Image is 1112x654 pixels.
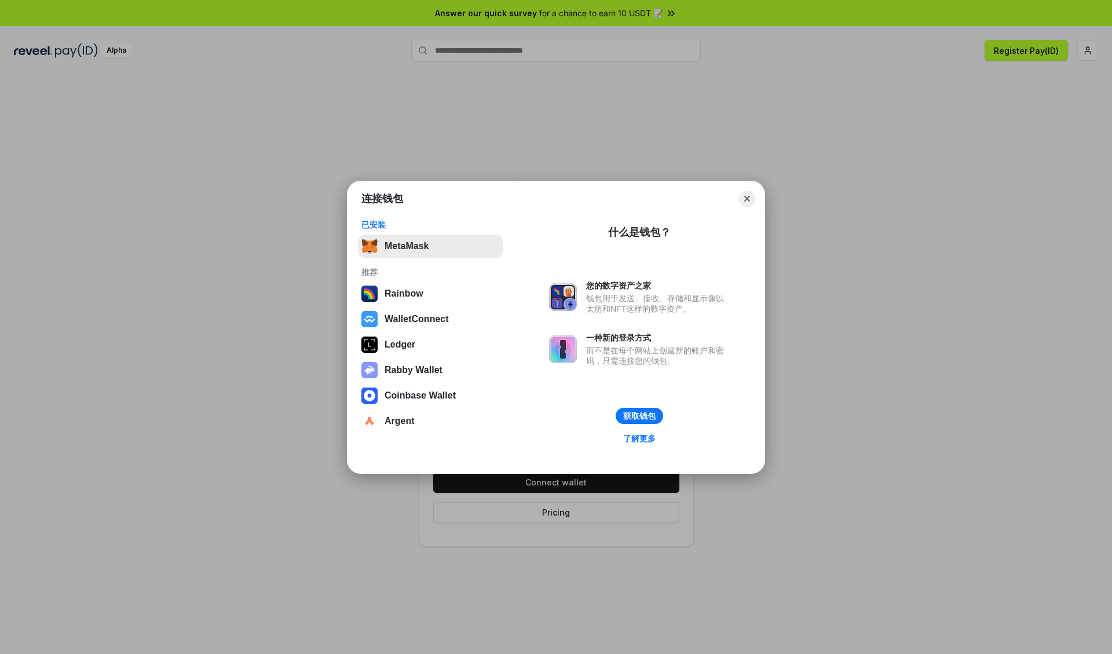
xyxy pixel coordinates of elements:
[361,362,378,378] img: svg+xml,%3Csvg%20xmlns%3D%22http%3A%2F%2Fwww.w3.org%2F2000%2Fsvg%22%20fill%3D%22none%22%20viewBox...
[358,384,503,407] button: Coinbase Wallet
[358,333,503,356] button: Ledger
[385,241,429,251] div: MetaMask
[361,238,378,254] img: svg+xml,%3Csvg%20fill%3D%22none%22%20height%3D%2233%22%20viewBox%3D%220%200%2035%2033%22%20width%...
[608,225,671,239] div: 什么是钱包？
[385,416,415,426] div: Argent
[623,411,656,421] div: 获取钱包
[586,293,730,314] div: 钱包用于发送、接收、存储和显示像以太坊和NFT这样的数字资产。
[361,192,403,206] h1: 连接钱包
[361,267,500,277] div: 推荐
[361,286,378,302] img: svg+xml,%3Csvg%20width%3D%22120%22%20height%3D%22120%22%20viewBox%3D%220%200%20120%20120%22%20fil...
[358,282,503,305] button: Rainbow
[385,365,442,375] div: Rabby Wallet
[616,408,663,424] button: 获取钱包
[385,339,415,350] div: Ledger
[385,390,456,401] div: Coinbase Wallet
[358,410,503,433] button: Argent
[385,314,449,324] div: WalletConnect
[385,288,423,299] div: Rainbow
[586,333,730,343] div: 一种新的登录方式
[358,235,503,258] button: MetaMask
[616,431,663,446] a: 了解更多
[549,335,577,363] img: svg+xml,%3Csvg%20xmlns%3D%22http%3A%2F%2Fwww.w3.org%2F2000%2Fsvg%22%20fill%3D%22none%22%20viewBox...
[361,413,378,429] img: svg+xml,%3Csvg%20width%3D%2228%22%20height%3D%2228%22%20viewBox%3D%220%200%2028%2028%22%20fill%3D...
[358,359,503,382] button: Rabby Wallet
[361,311,378,327] img: svg+xml,%3Csvg%20width%3D%2228%22%20height%3D%2228%22%20viewBox%3D%220%200%2028%2028%22%20fill%3D...
[358,308,503,331] button: WalletConnect
[586,280,730,291] div: 您的数字资产之家
[361,388,378,404] img: svg+xml,%3Csvg%20width%3D%2228%22%20height%3D%2228%22%20viewBox%3D%220%200%2028%2028%22%20fill%3D...
[739,191,755,207] button: Close
[586,345,730,366] div: 而不是在每个网站上创建新的账户和密码，只需连接您的钱包。
[623,433,656,444] div: 了解更多
[361,337,378,353] img: svg+xml,%3Csvg%20xmlns%3D%22http%3A%2F%2Fwww.w3.org%2F2000%2Fsvg%22%20width%3D%2228%22%20height%3...
[361,220,500,230] div: 已安装
[549,283,577,311] img: svg+xml,%3Csvg%20xmlns%3D%22http%3A%2F%2Fwww.w3.org%2F2000%2Fsvg%22%20fill%3D%22none%22%20viewBox...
